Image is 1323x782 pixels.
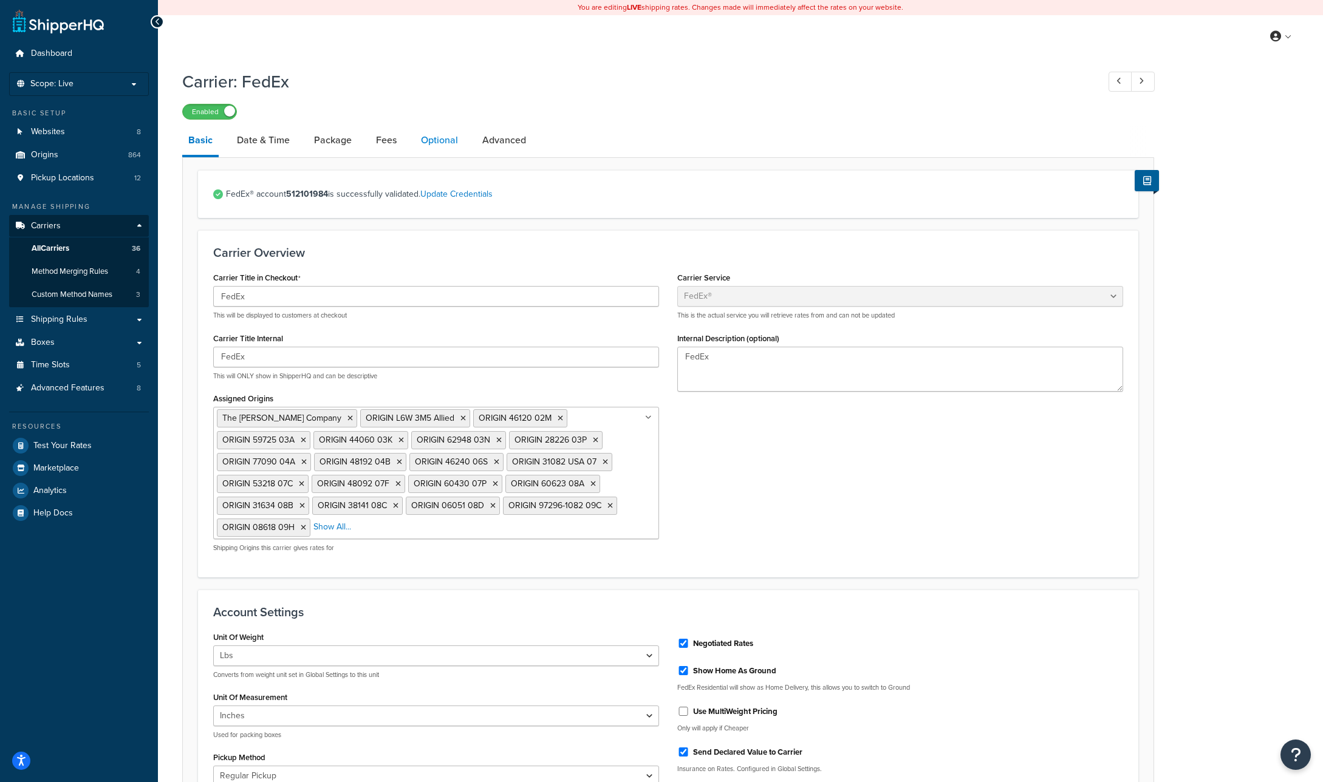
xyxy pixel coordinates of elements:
[213,730,659,739] p: Used for packing boxes
[33,441,92,451] span: Test Your Rates
[213,605,1123,619] h3: Account Settings
[1280,739,1311,770] button: Open Resource Center
[9,354,149,376] li: Time Slots
[693,706,778,717] label: Use MultiWeight Pricing
[183,104,236,119] label: Enabled
[1135,170,1159,191] button: Show Help Docs
[9,215,149,237] a: Carriers
[9,457,149,479] a: Marketplace
[1109,72,1132,92] a: Previous Record
[286,188,328,200] strong: 512101984
[9,202,149,212] div: Manage Shipping
[627,2,641,13] b: LIVE
[222,412,341,424] span: The [PERSON_NAME] Company
[677,347,1123,392] textarea: FedEx
[370,126,403,155] a: Fees
[31,49,72,59] span: Dashboard
[479,412,552,424] span: ORIGIN 46120 02M
[693,665,776,676] label: Show Home As Ground
[132,243,140,254] span: 36
[222,477,293,490] span: ORIGIN 53218 07C
[677,724,1123,733] p: Only will apply if Cheaper
[9,354,149,376] a: Time Slots5
[415,126,464,155] a: Optional
[213,334,283,343] label: Carrier Title Internal
[182,70,1086,93] h1: Carrier: FedEx
[213,372,659,381] p: This will ONLY show in ShipperHQ and can be descriptive
[134,173,141,183] span: 12
[213,633,264,642] label: Unit Of Weight
[511,477,584,490] span: ORIGIN 60623 08A
[693,638,753,649] label: Negotiated Rates
[9,308,149,331] a: Shipping Rules
[136,267,140,277] span: 4
[677,273,730,282] label: Carrier Service
[31,173,94,183] span: Pickup Locations
[30,79,73,89] span: Scope: Live
[137,127,141,137] span: 8
[136,290,140,300] span: 3
[320,455,391,468] span: ORIGIN 48192 04B
[308,126,358,155] a: Package
[9,215,149,307] li: Carriers
[319,433,392,446] span: ORIGIN 44060 03K
[9,435,149,457] a: Test Your Rates
[213,273,301,283] label: Carrier Title in Checkout
[9,480,149,501] a: Analytics
[514,433,587,446] span: ORIGIN 28226 03P
[222,499,293,512] span: ORIGIN 31634 08B
[415,455,488,468] span: ORIGIN 46240 06S
[693,747,802,758] label: Send Declared Value to Carrier
[31,221,61,231] span: Carriers
[318,499,387,512] span: ORIGIN 38141 08C
[366,412,454,424] span: ORIGIN L6W 3M5 Allied
[9,260,149,283] li: Method Merging Rules
[9,260,149,283] a: Method Merging Rules4
[222,433,295,446] span: ORIGIN 59725 03A
[508,499,601,512] span: ORIGIN 97296-1082 09C
[213,311,659,320] p: This will be displayed to customers at checkout
[9,144,149,166] a: Origins864
[33,508,73,518] span: Help Docs
[313,521,351,533] a: Show All...
[222,521,295,534] span: ORIGIN 08618 09H
[677,764,1123,773] p: Insurance on Rates. Configured in Global Settings.
[9,284,149,306] li: Custom Method Names
[414,477,487,490] span: ORIGIN 60430 07P
[9,121,149,143] li: Websites
[128,150,141,160] span: 864
[9,167,149,189] a: Pickup Locations12
[9,167,149,189] li: Pickup Locations
[9,108,149,118] div: Basic Setup
[9,377,149,399] li: Advanced Features
[9,502,149,524] li: Help Docs
[31,360,70,370] span: Time Slots
[9,42,149,65] a: Dashboard
[31,150,58,160] span: Origins
[32,290,112,300] span: Custom Method Names
[33,486,67,496] span: Analytics
[9,284,149,306] a: Custom Method Names3
[317,477,389,490] span: ORIGIN 48092 07F
[213,670,659,679] p: Converts from weight unit set in Global Settings to this unit
[31,127,65,137] span: Websites
[31,338,55,348] span: Boxes
[1131,72,1155,92] a: Next Record
[213,693,287,702] label: Unit Of Measurement
[32,267,108,277] span: Method Merging Rules
[213,753,265,762] label: Pickup Method
[213,543,659,552] p: Shipping Origins this carrier gives rates for
[411,499,484,512] span: ORIGIN 06051 08D
[137,383,141,393] span: 8
[417,433,490,446] span: ORIGIN 62948 03N
[677,683,1123,692] p: FedEx Residential will show as Home Delivery, this allows you to switch to Ground
[222,455,295,468] span: ORIGIN 77090 04A
[677,334,779,343] label: Internal Description (optional)
[420,188,493,200] a: Update Credentials
[213,246,1123,259] h3: Carrier Overview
